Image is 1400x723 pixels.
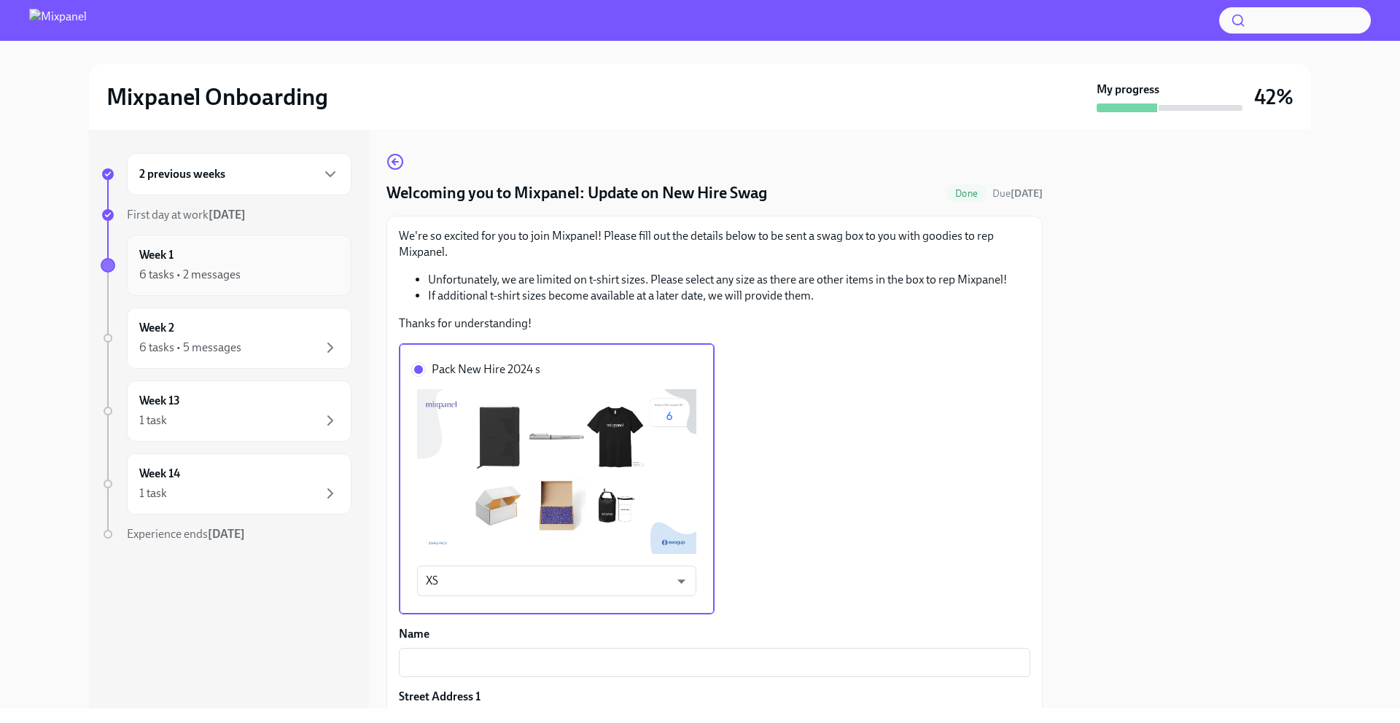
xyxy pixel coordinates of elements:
[101,235,351,296] a: Week 16 tasks • 2 messages
[432,361,540,378] span: Pack New Hire 2024 s
[386,182,767,204] h4: Welcoming you to Mixpanel: Update on New Hire Swag
[127,153,351,195] div: 2 previous weeks
[139,393,180,409] h6: Week 13
[946,188,987,199] span: Done
[428,272,1030,288] li: Unfortunately, we are limited on t-shirt sizes. Please select any size as there are other items i...
[101,380,351,442] a: Week 131 task
[992,187,1043,200] span: August 26th, 2025 17:00
[127,208,246,222] span: First day at work
[29,9,87,32] img: Mixpanel
[139,320,174,336] h6: Week 2
[399,316,1030,332] p: Thanks for understanding!
[417,566,696,596] div: XS
[399,689,481,705] label: Street Address 1
[139,413,167,429] div: 1 task
[139,166,225,182] h6: 2 previous weeks
[1254,84,1294,110] h3: 42%
[139,267,241,283] div: 6 tasks • 2 messages
[139,485,167,501] div: 1 task
[101,453,351,515] a: Week 141 task
[399,626,429,642] label: Name
[139,340,241,356] div: 6 tasks • 5 messages
[428,288,1030,304] li: If additional t-shirt sizes become available at a later date, we will provide them.
[417,389,696,553] img: p586911-1734372755784.png
[101,308,351,369] a: Week 26 tasks • 5 messages
[992,187,1043,200] span: Due
[106,82,328,112] h2: Mixpanel Onboarding
[209,208,246,222] strong: [DATE]
[399,228,1030,260] p: We're so excited for you to join Mixpanel! Please fill out the details below to be sent a swag bo...
[1011,187,1043,200] strong: [DATE]
[139,247,174,263] h6: Week 1
[1097,82,1159,98] strong: My progress
[101,207,351,223] a: First day at work[DATE]
[139,466,180,482] h6: Week 14
[208,527,245,541] strong: [DATE]
[127,527,245,541] span: Experience ends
